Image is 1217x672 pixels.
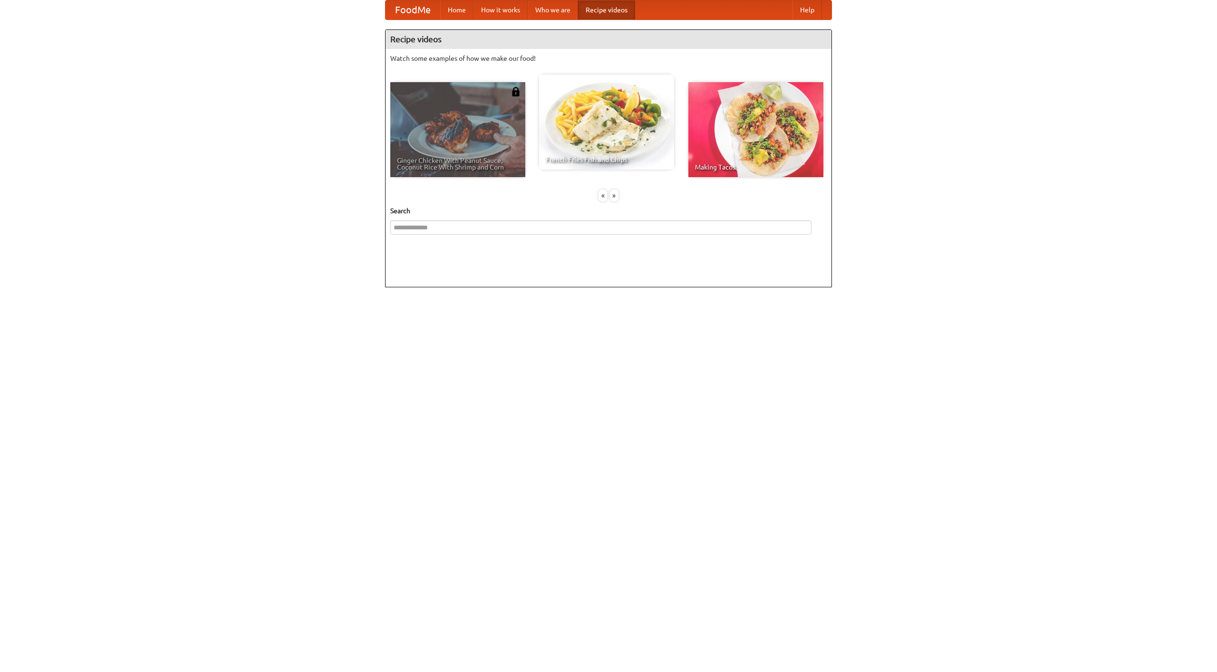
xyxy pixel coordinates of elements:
a: How it works [473,0,528,19]
a: Who we are [528,0,578,19]
a: Recipe videos [578,0,635,19]
a: Home [440,0,473,19]
p: Watch some examples of how we make our food! [390,54,827,63]
a: Making Tacos [688,82,823,177]
h5: Search [390,206,827,216]
a: French Fries Fish and Chips [539,75,674,170]
img: 483408.png [511,87,521,96]
a: Help [792,0,822,19]
h4: Recipe videos [386,30,831,49]
a: FoodMe [386,0,440,19]
div: « [599,189,607,201]
span: French Fries Fish and Chips [546,156,667,163]
span: Making Tacos [695,164,817,170]
div: » [610,189,618,201]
